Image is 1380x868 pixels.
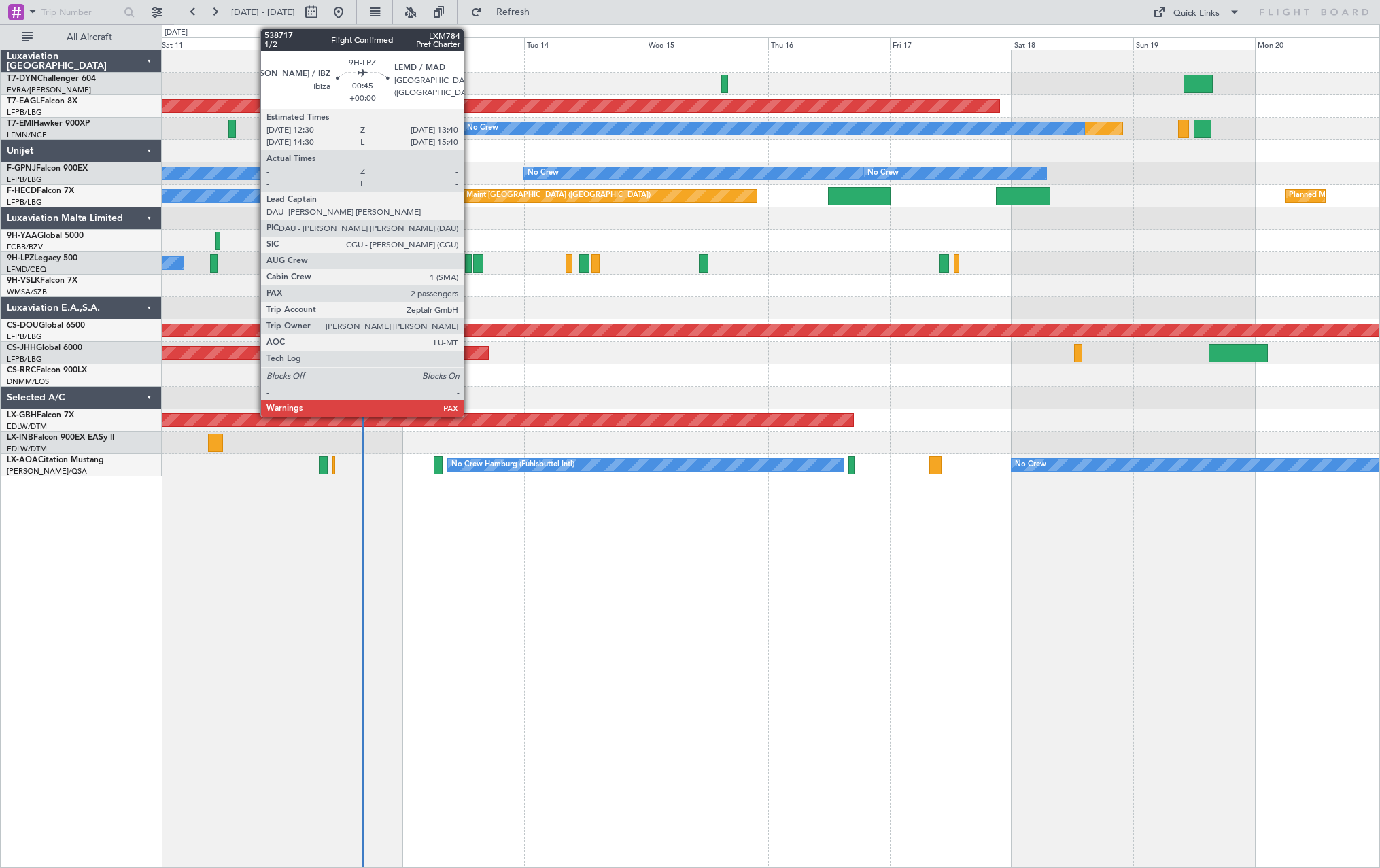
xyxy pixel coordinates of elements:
span: All Aircraft [35,33,143,42]
a: LFPB/LBG [7,354,42,364]
input: Trip Number [41,2,120,22]
div: Wed 15 [646,37,767,50]
div: No Crew [528,163,559,184]
a: LFMD/CEQ [7,264,46,275]
span: 9H-YAA [7,232,37,240]
span: T7-EAGL [7,97,40,105]
div: No Crew [867,163,899,184]
span: 9H-VSLK [7,277,40,285]
a: LX-INBFalcon 900EX EASy II [7,434,114,442]
a: T7-EAGLFalcon 8X [7,97,77,105]
div: Thu 16 [768,37,890,50]
span: LX-GBH [7,411,37,419]
div: Mon 13 [402,37,524,50]
a: LX-GBHFalcon 7X [7,411,74,419]
a: WMSA/SZB [7,287,47,297]
span: CS-DOU [7,322,39,330]
span: F-HECD [7,187,37,195]
div: Mon 20 [1255,37,1377,50]
span: T7-DYN [7,75,37,83]
a: 9H-LPZLegacy 500 [7,254,77,262]
a: LFPB/LBG [7,332,42,342]
div: [DATE] [165,27,188,39]
span: LX-AOA [7,456,38,464]
a: EDLW/DTM [7,421,47,432]
a: LX-AOACitation Mustang [7,456,104,464]
div: Quick Links [1173,7,1220,20]
a: F-HECDFalcon 7X [7,187,74,195]
a: 9H-YAAGlobal 5000 [7,232,84,240]
button: Quick Links [1146,1,1247,23]
a: F-GPNJFalcon 900EX [7,164,88,173]
a: FCBB/BZV [7,242,43,252]
span: T7-EMI [7,120,33,128]
a: CS-JHHGlobal 6000 [7,344,82,352]
span: CS-JHH [7,344,36,352]
div: No Crew [467,118,498,139]
div: Sun 19 [1133,37,1255,50]
a: T7-EMIHawker 900XP [7,120,90,128]
span: LX-INB [7,434,33,442]
div: No Crew Hamburg (Fuhlsbuttel Intl) [451,455,574,475]
button: All Aircraft [15,27,148,48]
div: No Crew [1015,455,1046,475]
div: Fri 17 [890,37,1012,50]
span: F-GPNJ [7,164,36,173]
a: LFPB/LBG [7,107,42,118]
a: LFPB/LBG [7,175,42,185]
a: CS-RRCFalcon 900LX [7,366,87,375]
div: Sun 12 [281,37,402,50]
div: Sat 18 [1012,37,1133,50]
a: 9H-VSLKFalcon 7X [7,277,77,285]
span: [DATE] - [DATE] [231,6,295,18]
a: LFPB/LBG [7,197,42,207]
a: EDLW/DTM [7,444,47,454]
div: Sat 11 [159,37,281,50]
a: DNMM/LOS [7,377,49,387]
a: CS-DOUGlobal 6500 [7,322,85,330]
a: [PERSON_NAME]/QSA [7,466,87,476]
a: T7-DYNChallenger 604 [7,75,96,83]
div: Tue 14 [524,37,646,50]
button: Refresh [464,1,546,23]
span: 9H-LPZ [7,254,34,262]
span: CS-RRC [7,366,36,375]
div: Planned Maint [GEOGRAPHIC_DATA] ([GEOGRAPHIC_DATA]) [436,186,651,206]
a: EVRA/[PERSON_NAME] [7,85,91,95]
span: Refresh [485,7,542,17]
a: LFMN/NCE [7,130,47,140]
